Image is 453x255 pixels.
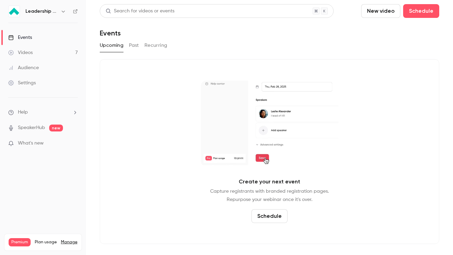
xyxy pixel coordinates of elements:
[49,125,63,131] span: new
[8,79,36,86] div: Settings
[18,124,45,131] a: SpeakerHub
[100,29,121,37] h1: Events
[25,8,58,15] h6: Leadership Strategies
[35,240,57,245] span: Plan usage
[18,109,28,116] span: Help
[239,178,300,186] p: Create your next event
[403,4,439,18] button: Schedule
[8,109,78,116] li: help-dropdown-opener
[100,40,123,51] button: Upcoming
[18,140,44,147] span: What's new
[129,40,139,51] button: Past
[144,40,168,51] button: Recurring
[106,8,174,15] div: Search for videos or events
[361,4,400,18] button: New video
[61,240,77,245] a: Manage
[251,209,288,223] button: Schedule
[8,49,33,56] div: Videos
[210,187,329,204] p: Capture registrants with branded registration pages. Repurpose your webinar once it's over.
[9,6,20,17] img: Leadership Strategies
[8,64,39,71] div: Audience
[8,34,32,41] div: Events
[9,238,31,246] span: Premium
